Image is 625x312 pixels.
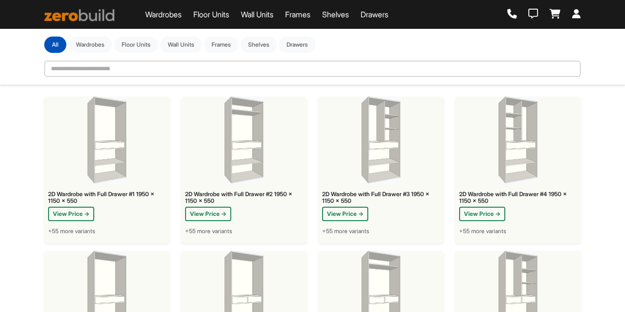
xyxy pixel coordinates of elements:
button: Frames [204,37,238,53]
img: 2D Wardrobe with Full Drawer #3 1950 x 1150 x 550 [362,97,401,183]
span: +55 more variants [322,227,369,236]
div: 2D Wardrobe with Full Drawer #4 1950 x 1150 x 550 [459,191,577,205]
button: View Price → [322,207,368,221]
a: Shelves [322,9,349,20]
span: +55 more variants [48,227,95,236]
div: 2D Wardrobe with Full Drawer #3 1950 x 1150 x 550 [322,191,440,205]
img: 2D Wardrobe with Full Drawer #4 1950 x 1150 x 550 [499,97,538,183]
button: Wardrobes [68,37,112,53]
button: Floor Units [114,37,158,53]
button: View Price → [459,207,505,221]
div: 2D Wardrobe with Full Drawer #1 1950 x 1150 x 550 [48,191,166,205]
button: Wall Units [160,37,202,53]
button: View Price → [185,207,231,221]
a: 2D Wardrobe with Full Drawer #2 1950 x 1150 x 5502D Wardrobe with Full Drawer #2 1950 x 1150 x 55... [181,97,307,243]
a: Login [572,9,581,20]
a: 2D Wardrobe with Full Drawer #4 1950 x 1150 x 5502D Wardrobe with Full Drawer #4 1950 x 1150 x 55... [455,97,581,243]
span: +55 more variants [185,227,232,236]
a: Drawers [361,9,388,20]
img: 2D Wardrobe with Full Drawer #2 1950 x 1150 x 550 [225,97,264,183]
span: +55 more variants [459,227,506,236]
a: Wall Units [241,9,274,20]
button: Shelves [240,37,277,53]
div: 2D Wardrobe with Full Drawer #2 1950 x 1150 x 550 [185,191,303,205]
a: Wardrobes [145,9,182,20]
button: Drawers [279,37,315,53]
button: All [44,37,66,53]
a: 2D Wardrobe with Full Drawer #1 1950 x 1150 x 5502D Wardrobe with Full Drawer #1 1950 x 1150 x 55... [44,97,170,243]
a: Floor Units [193,9,229,20]
a: Frames [285,9,311,20]
button: View Price → [48,207,94,221]
img: 2D Wardrobe with Full Drawer #1 1950 x 1150 x 550 [87,97,127,183]
a: 2D Wardrobe with Full Drawer #3 1950 x 1150 x 5502D Wardrobe with Full Drawer #3 1950 x 1150 x 55... [318,97,444,243]
img: ZeroBuild logo [44,9,114,21]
